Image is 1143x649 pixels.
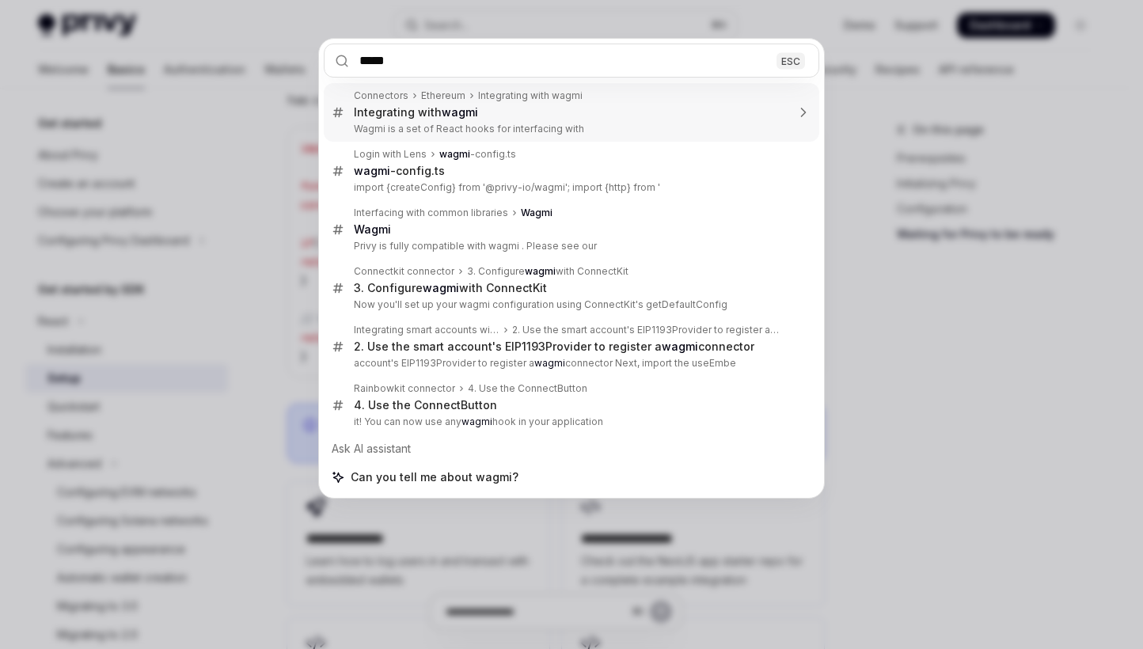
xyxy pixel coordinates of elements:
p: it! You can now use any hook in your application [354,416,786,428]
div: 2. Use the smart account's EIP1193Provider to register a connector [354,340,754,354]
div: Interfacing with common libraries [354,207,508,219]
div: Integrating with wagmi [478,89,583,102]
b: wagmi [662,340,698,353]
div: ESC [777,52,805,69]
div: -config.ts [354,164,445,178]
span: Can you tell me about wagmi? [351,469,518,485]
b: wagmi [525,265,556,277]
b: wagmi [439,148,470,160]
div: Integrating smart accounts with wagmi [354,324,499,336]
b: wagmi [461,416,492,427]
b: Wagmi [354,222,391,236]
p: account's EIP1193Provider to register a connector Next, import the useEmbe [354,357,786,370]
div: -config.ts [439,148,516,161]
div: 4. Use the ConnectButton [468,382,587,395]
div: Ethereum [421,89,465,102]
b: wagmi [534,357,565,369]
p: Privy is fully compatible with wagmi . Please see our [354,240,786,252]
p: Now you'll set up your wagmi configuration using ConnectKit's getDefaultConfig [354,298,786,311]
p: Wagmi is a set of React hooks for interfacing with [354,123,786,135]
div: 2. Use the smart account's EIP1193Provider to register a connector [512,324,786,336]
div: Rainbowkit connector [354,382,455,395]
div: 4. Use the ConnectButton [354,398,497,412]
div: Login with Lens [354,148,427,161]
div: 3. Configure with ConnectKit [354,281,547,295]
div: Connectors [354,89,408,102]
b: wagmi [423,281,459,294]
div: Integrating with [354,105,478,120]
b: wagmi [354,164,390,177]
b: wagmi [442,105,478,119]
b: wagmi [770,324,801,336]
p: import {createConfig} from '@privy-io/wagmi'; import {http} from ' [354,181,786,194]
div: Connectkit connector [354,265,454,278]
b: Wagmi [521,207,553,218]
div: 3. Configure with ConnectKit [467,265,628,278]
div: Ask AI assistant [324,435,819,463]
